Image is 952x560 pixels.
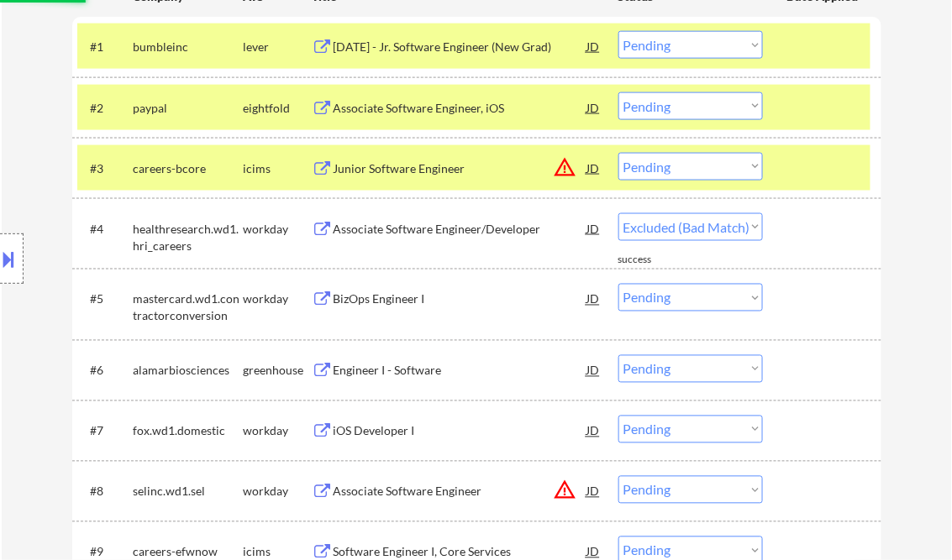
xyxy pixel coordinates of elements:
[334,423,587,440] div: iOS Developer I
[244,39,313,55] div: lever
[554,155,577,179] button: warning_amber
[334,100,587,117] div: Associate Software Engineer, iOS
[586,153,602,183] div: JD
[134,39,244,55] div: bumbleinc
[244,423,313,440] div: workday
[586,355,602,385] div: JD
[134,423,244,440] div: fox.wd1.domestic
[586,416,602,446] div: JD
[586,476,602,506] div: JD
[554,479,577,502] button: warning_amber
[244,100,313,117] div: eightfold
[334,291,587,308] div: BizOps Engineer I
[334,39,587,55] div: [DATE] - Jr. Software Engineer (New Grad)
[134,100,244,117] div: paypal
[586,284,602,314] div: JD
[334,221,587,238] div: Associate Software Engineer/Developer
[91,484,120,500] div: #8
[91,100,120,117] div: #2
[134,484,244,500] div: selinc.wd1.sel
[334,484,587,500] div: Associate Software Engineer
[91,39,120,55] div: #1
[334,363,587,379] div: Engineer I - Software
[244,484,313,500] div: workday
[586,92,602,123] div: JD
[586,213,602,243] div: JD
[91,423,120,440] div: #7
[334,160,587,177] div: Junior Software Engineer
[586,31,602,61] div: JD
[618,254,686,268] div: success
